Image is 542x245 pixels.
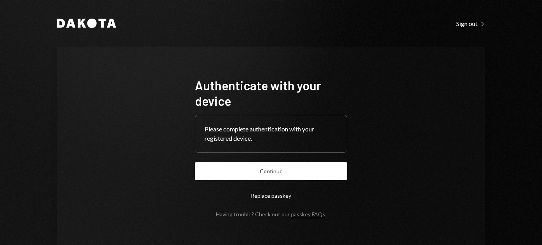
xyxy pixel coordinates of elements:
[195,162,347,180] button: Continue
[195,78,347,109] h1: Authenticate with your device
[456,20,485,28] div: Sign out
[291,211,325,218] a: passkey FAQs
[195,186,347,205] button: Replace passkey
[205,124,337,143] div: Please complete authentication with your registered device.
[216,211,327,217] div: Having trouble? Check out our .
[456,19,485,28] a: Sign out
